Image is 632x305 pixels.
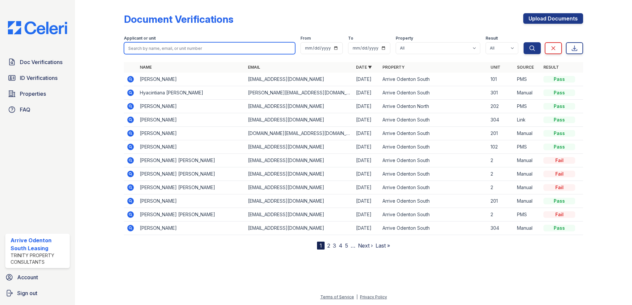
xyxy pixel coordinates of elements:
td: Arrive Odenton South [380,140,488,154]
td: 201 [488,194,514,208]
td: [PERSON_NAME] [137,73,245,86]
td: Manual [514,221,541,235]
a: Result [543,65,559,70]
td: 304 [488,113,514,127]
a: Next › [358,242,373,249]
td: [DATE] [353,127,380,140]
td: 2 [488,181,514,194]
span: Account [17,273,38,281]
a: Property [382,65,405,70]
div: Arrive Odenton South Leasing [11,236,67,252]
td: Manual [514,127,541,140]
a: Properties [5,87,70,100]
div: Document Verifications [124,13,233,25]
td: [EMAIL_ADDRESS][DOMAIN_NAME] [245,167,353,181]
a: 2 [327,242,330,249]
td: [DATE] [353,73,380,86]
input: Search by name, email, or unit number [124,42,295,54]
td: [EMAIL_ADDRESS][DOMAIN_NAME] [245,181,353,194]
td: [DATE] [353,221,380,235]
td: [DATE] [353,181,380,194]
img: CE_Logo_Blue-a8612792a0a2168367f1c8372b55b34899dd931a85d93a1a3d3e32e68fde9ad4.png [3,21,72,34]
div: Fail [543,157,575,164]
span: Doc Verifications [20,58,62,66]
td: [EMAIL_ADDRESS][DOMAIN_NAME] [245,73,353,86]
td: [DATE] [353,113,380,127]
td: [EMAIL_ADDRESS][DOMAIN_NAME] [245,100,353,113]
td: [PERSON_NAME] [137,221,245,235]
td: 304 [488,221,514,235]
td: Arrive Odenton South [380,194,488,208]
td: Arrive Odenton South [380,154,488,167]
span: Sign out [17,289,37,297]
td: PMS [514,208,541,221]
td: [EMAIL_ADDRESS][DOMAIN_NAME] [245,208,353,221]
div: Fail [543,184,575,191]
td: [DATE] [353,140,380,154]
td: [DATE] [353,167,380,181]
td: Arrive Odenton South [380,167,488,181]
td: 2 [488,208,514,221]
td: [PERSON_NAME] [PERSON_NAME] [137,167,245,181]
span: FAQ [20,106,30,114]
td: Arrive Odenton South [380,86,488,100]
td: 2 [488,167,514,181]
a: Privacy Policy [360,294,387,299]
a: Doc Verifications [5,55,70,69]
a: Terms of Service [320,294,354,299]
a: Sign out [3,287,72,300]
td: PMS [514,100,541,113]
label: Applicant or unit [124,36,156,41]
td: Manual [514,194,541,208]
div: Pass [543,225,575,231]
a: Date ▼ [356,65,372,70]
td: Arrive Odenton South [380,127,488,140]
td: Arrive Odenton South [380,113,488,127]
a: Account [3,271,72,284]
td: 201 [488,127,514,140]
label: From [300,36,311,41]
td: [DOMAIN_NAME][EMAIL_ADDRESS][DOMAIN_NAME] [245,127,353,140]
a: Unit [491,65,500,70]
td: 301 [488,86,514,100]
span: Properties [20,90,46,98]
a: FAQ [5,103,70,116]
span: ID Verifications [20,74,58,82]
td: [PERSON_NAME][EMAIL_ADDRESS][DOMAIN_NAME] [245,86,353,100]
td: [PERSON_NAME] [137,194,245,208]
td: [PERSON_NAME] [137,140,245,154]
td: [EMAIL_ADDRESS][DOMAIN_NAME] [245,140,353,154]
a: Upload Documents [523,13,583,24]
div: Pass [543,130,575,137]
div: Fail [543,171,575,177]
td: Manual [514,167,541,181]
td: [DATE] [353,208,380,221]
a: Email [248,65,260,70]
td: [EMAIL_ADDRESS][DOMAIN_NAME] [245,221,353,235]
div: | [356,294,358,299]
a: Source [517,65,534,70]
td: 102 [488,140,514,154]
td: Arrive Odenton South [380,221,488,235]
td: Arrive Odenton South [380,181,488,194]
a: 5 [345,242,348,249]
a: Last » [375,242,390,249]
td: Arrive Odenton North [380,100,488,113]
a: 4 [339,242,342,249]
label: Result [486,36,498,41]
td: PMS [514,73,541,86]
td: [DATE] [353,154,380,167]
td: [PERSON_NAME] [137,100,245,113]
a: ID Verifications [5,71,70,85]
div: Trinity Property Consultants [11,252,67,265]
div: Pass [543,76,575,83]
td: 202 [488,100,514,113]
div: Pass [543,89,575,96]
a: Name [140,65,152,70]
td: [EMAIL_ADDRESS][DOMAIN_NAME] [245,194,353,208]
td: [DATE] [353,100,380,113]
span: … [351,242,355,250]
div: Pass [543,198,575,204]
div: 1 [317,242,325,250]
a: 3 [333,242,336,249]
